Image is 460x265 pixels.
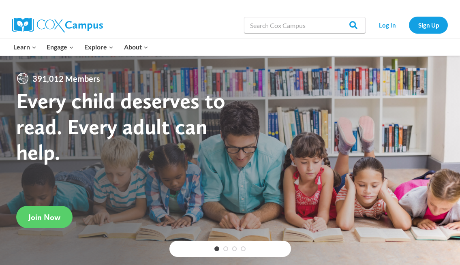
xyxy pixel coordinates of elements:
nav: Secondary Navigation [370,17,448,33]
img: Cox Campus [12,18,103,32]
a: 4 [241,246,246,251]
a: Join Now [16,206,73,228]
span: Learn [13,42,36,52]
nav: Primary Navigation [8,38,153,56]
span: About [124,42,148,52]
span: 391,012 Members [29,72,103,85]
a: 1 [214,246,219,251]
a: Sign Up [409,17,448,33]
span: Explore [84,42,113,52]
a: 3 [232,246,237,251]
strong: Every child deserves to read. Every adult can help. [16,88,225,165]
input: Search Cox Campus [244,17,366,33]
a: Log In [370,17,405,33]
span: Engage [47,42,74,52]
a: 2 [223,246,228,251]
span: Join Now [28,212,60,222]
